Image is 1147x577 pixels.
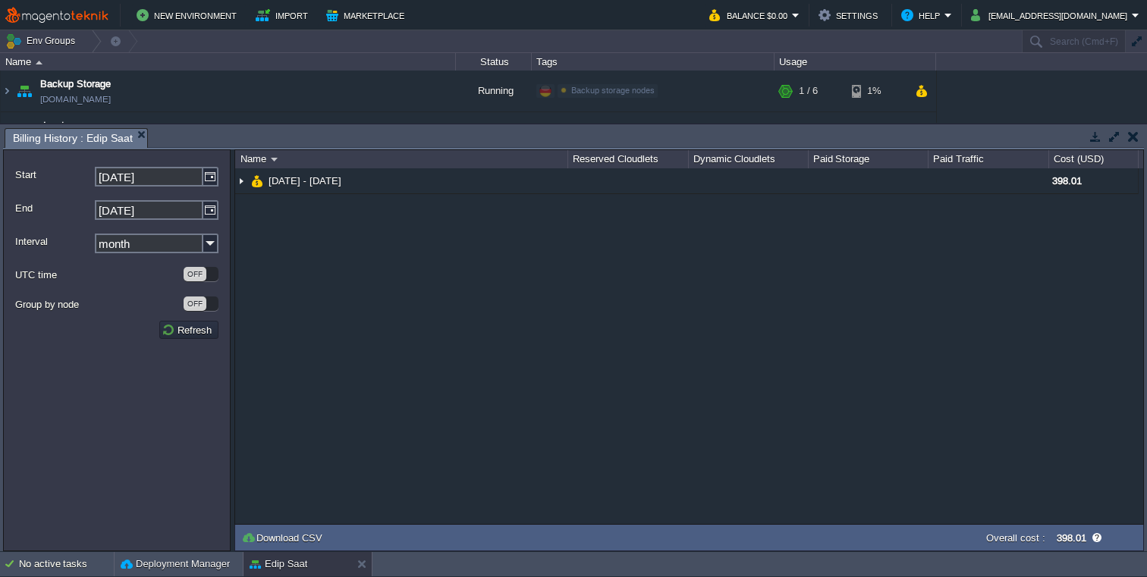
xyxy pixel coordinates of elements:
[237,150,567,168] div: Name
[901,6,944,24] button: Help
[571,86,655,95] span: Backup storage nodes
[13,129,133,148] span: Billing History : Edip Saat
[1057,532,1086,544] label: 398.01
[326,6,409,24] button: Marketplace
[775,53,935,71] div: Usage
[971,6,1132,24] button: [EMAIL_ADDRESS][DOMAIN_NAME]
[799,112,828,153] div: 0 / 472
[986,532,1045,544] label: Overall cost :
[184,267,206,281] div: OFF
[456,71,532,111] div: Running
[251,168,263,193] img: AMDAwAAAACH5BAEAAAAALAAAAAABAAEAAAICRAEAOw==
[250,557,307,572] button: Edip Saat
[184,296,206,311] div: OFF
[2,53,455,71] div: Name
[819,6,882,24] button: Settings
[5,30,80,52] button: Env Groups
[15,296,182,312] label: Group by node
[690,150,808,168] div: Dynamic Cloudlets
[40,92,111,107] span: [DOMAIN_NAME]
[14,112,35,153] img: AMDAwAAAACH5BAEAAAAALAAAAAABAAEAAAICRAEAOw==
[1052,175,1082,187] span: 398.01
[569,150,687,168] div: Reserved Cloudlets
[235,168,247,193] img: AMDAwAAAACH5BAEAAAAALAAAAAABAAEAAAICRAEAOw==
[929,150,1048,168] div: Paid Traffic
[809,150,928,168] div: Paid Storage
[457,53,531,71] div: Status
[15,167,93,183] label: Start
[40,77,111,92] a: Backup Storage
[1,112,13,153] img: AMDAwAAAACH5BAEAAAAALAAAAAABAAEAAAICRAEAOw==
[137,6,241,24] button: New Environment
[456,112,532,153] div: Stopped
[1050,150,1138,168] div: Cost (USD)
[709,6,792,24] button: Balance $0.00
[852,71,901,111] div: 1%
[19,552,114,576] div: No active tasks
[15,200,93,216] label: End
[256,6,313,24] button: Import
[271,158,278,161] img: AMDAwAAAACH5BAEAAAAALAAAAAABAAEAAAICRAEAOw==
[533,53,774,71] div: Tags
[162,323,216,337] button: Refresh
[40,118,68,133] a: dceytr
[14,71,35,111] img: AMDAwAAAACH5BAEAAAAALAAAAAABAAEAAAICRAEAOw==
[241,531,327,544] button: Download CSV
[852,112,901,153] div: 25%
[1,71,13,111] img: AMDAwAAAACH5BAEAAAAALAAAAAABAAEAAAICRAEAOw==
[36,61,42,64] img: AMDAwAAAACH5BAEAAAAALAAAAAABAAEAAAICRAEAOw==
[5,6,108,25] img: MagentoTeknik
[799,71,818,111] div: 1 / 6
[15,267,182,283] label: UTC time
[267,174,344,187] a: [DATE] - [DATE]
[15,234,93,249] label: Interval
[121,557,230,572] button: Deployment Manager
